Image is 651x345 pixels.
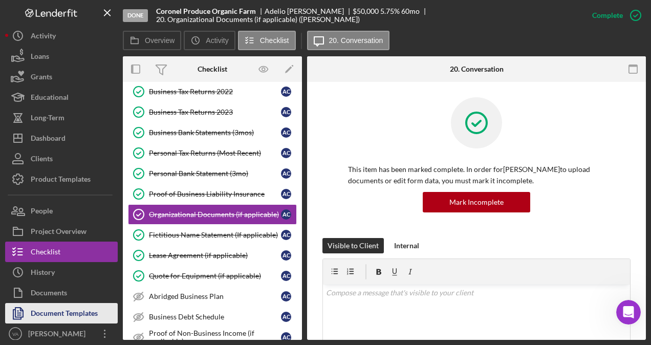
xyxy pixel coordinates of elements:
[401,7,420,15] div: 60 mo
[31,67,52,90] div: Grants
[128,184,297,204] a: Proof of Business Liability InsuranceAC
[123,31,181,50] button: Overview
[149,128,281,137] div: Business Bank Statements (3mos)
[128,245,297,266] a: Lease Agreement (if applicable)AC
[5,283,118,303] button: Documents
[5,67,118,87] button: Grants
[281,107,291,117] div: A C
[128,307,297,327] a: Business Debt ScheduleAC
[149,272,281,280] div: Quote for Equipment (if applicable)
[5,262,118,283] button: History
[128,204,297,225] a: Organizational Documents (if applicable)AC
[31,303,98,326] div: Document Templates
[394,238,419,253] div: Internal
[5,242,118,262] button: Checklist
[329,36,383,45] label: 20. Conversation
[5,201,118,221] button: People
[128,102,297,122] a: Business Tax Returns 2023AC
[31,107,64,131] div: Long-Term
[31,128,66,151] div: Dashboard
[582,5,646,26] button: Complete
[128,163,297,184] a: Personal Bank Statement (3mo)AC
[281,312,291,322] div: A C
[5,148,118,169] button: Clients
[353,7,379,15] span: $50,000
[156,15,360,24] div: 20. Organizational Documents (if applicable) ([PERSON_NAME])
[184,31,235,50] button: Activity
[5,324,118,344] button: VA[PERSON_NAME]
[149,231,281,239] div: Fictitious Name Statement (If applicable)
[616,300,641,325] iframe: Intercom live chat
[281,209,291,220] div: A C
[592,5,623,26] div: Complete
[5,26,118,46] button: Activity
[281,271,291,281] div: A C
[198,65,227,73] div: Checklist
[281,230,291,240] div: A C
[281,189,291,199] div: A C
[5,221,118,242] button: Project Overview
[31,262,55,285] div: History
[450,65,504,73] div: 20. Conversation
[260,36,289,45] label: Checklist
[5,303,118,324] button: Document Templates
[5,87,118,107] button: Educational
[5,169,118,189] button: Product Templates
[281,332,291,342] div: A C
[389,238,424,253] button: Internal
[31,242,60,265] div: Checklist
[149,169,281,178] div: Personal Bank Statement (3mo)
[281,87,291,97] div: A C
[307,31,390,50] button: 20. Conversation
[31,201,53,224] div: People
[281,291,291,301] div: A C
[281,168,291,179] div: A C
[5,107,118,128] button: Long-Term
[322,238,384,253] button: Visible to Client
[206,36,228,45] label: Activity
[128,143,297,163] a: Personal Tax Returns (Most Recent)AC
[423,192,530,212] button: Mark Incomplete
[328,238,379,253] div: Visible to Client
[149,108,281,116] div: Business Tax Returns 2023
[31,169,91,192] div: Product Templates
[265,7,353,15] div: Adelio [PERSON_NAME]
[238,31,296,50] button: Checklist
[281,127,291,138] div: A C
[281,148,291,158] div: A C
[5,46,118,67] button: Loans
[31,148,53,171] div: Clients
[31,283,67,306] div: Documents
[149,149,281,157] div: Personal Tax Returns (Most Recent)
[149,210,281,219] div: Organizational Documents (if applicable)
[12,331,19,337] text: VA
[149,190,281,198] div: Proof of Business Liability Insurance
[149,88,281,96] div: Business Tax Returns 2022
[156,7,256,15] b: Coronel Produce Organic Farm
[128,122,297,143] a: Business Bank Statements (3mos)AC
[449,192,504,212] div: Mark Incomplete
[145,36,175,45] label: Overview
[149,292,281,300] div: Abridged Business Plan
[123,9,148,22] div: Done
[128,81,297,102] a: Business Tax Returns 2022AC
[128,266,297,286] a: Quote for Equipment (if applicable)AC
[31,221,86,244] div: Project Overview
[31,26,56,49] div: Activity
[5,128,118,148] button: Dashboard
[128,286,297,307] a: Abridged Business PlanAC
[149,251,281,260] div: Lease Agreement (if applicable)
[380,7,400,15] div: 5.75 %
[149,313,281,321] div: Business Debt Schedule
